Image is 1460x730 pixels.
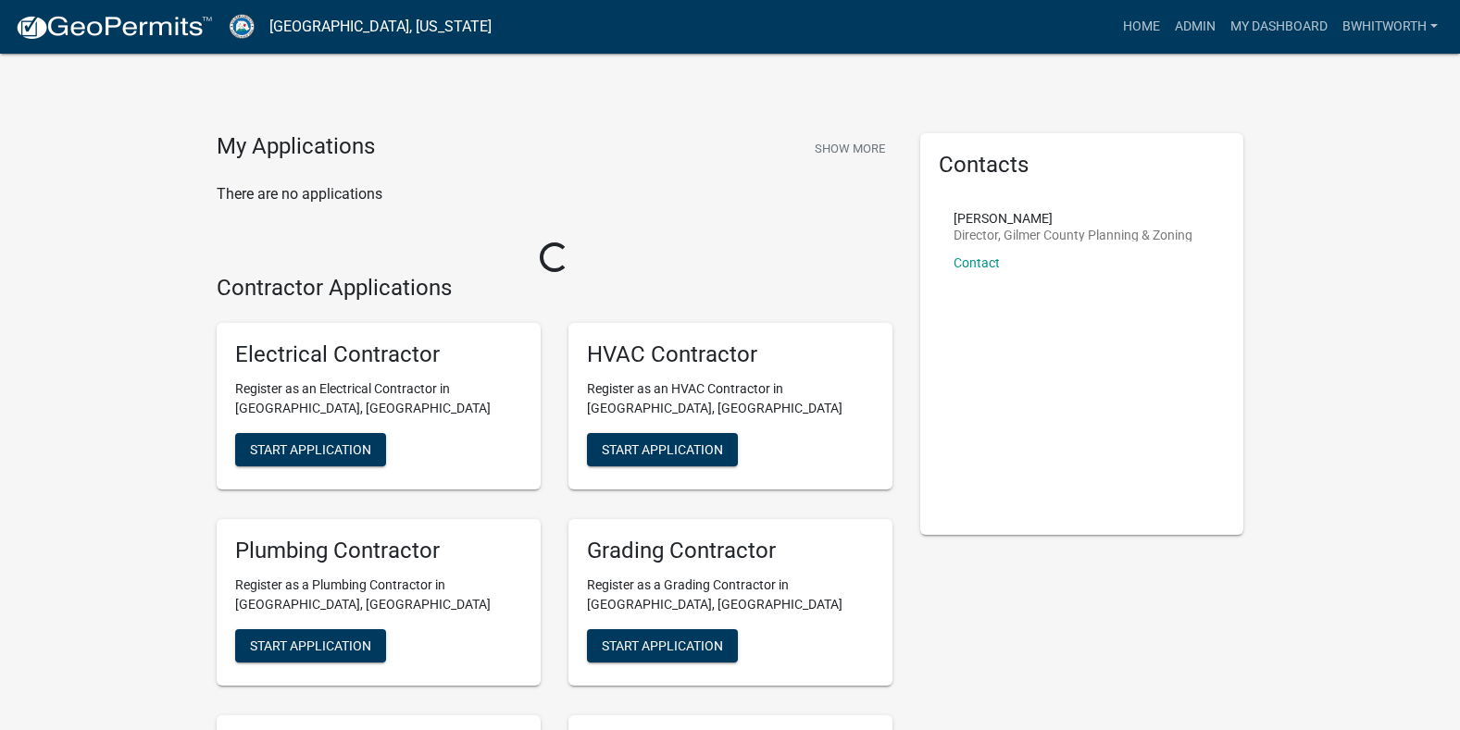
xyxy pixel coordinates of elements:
h5: Plumbing Contractor [235,538,522,564]
a: Admin [1167,9,1223,44]
button: Start Application [587,629,738,662]
a: [GEOGRAPHIC_DATA], [US_STATE] [269,11,492,43]
button: Start Application [235,629,386,662]
h4: My Applications [217,133,375,161]
span: Start Application [602,442,723,457]
a: Home [1116,9,1167,44]
p: Director, Gilmer County Planning & Zoning [954,229,1192,241]
p: Register as a Plumbing Contractor in [GEOGRAPHIC_DATA], [GEOGRAPHIC_DATA] [235,575,522,614]
h4: Contractor Applications [217,275,892,302]
button: Start Application [587,433,738,466]
p: [PERSON_NAME] [954,212,1192,225]
button: Start Application [235,433,386,466]
h5: Electrical Contractor [235,341,522,368]
a: My Dashboard [1223,9,1335,44]
a: Contact [954,255,1000,270]
h5: HVAC Contractor [587,341,874,368]
p: Register as a Grading Contractor in [GEOGRAPHIC_DATA], [GEOGRAPHIC_DATA] [587,575,874,614]
span: Start Application [250,442,371,457]
h5: Grading Contractor [587,538,874,564]
button: Show More [807,133,892,164]
h5: Contacts [939,152,1226,179]
a: BWhitworth [1335,9,1445,44]
span: Start Application [602,637,723,652]
p: Register as an Electrical Contractor in [GEOGRAPHIC_DATA], [GEOGRAPHIC_DATA] [235,379,522,418]
span: Start Application [250,637,371,652]
img: Gilmer County, Georgia [228,14,255,39]
p: There are no applications [217,183,892,205]
p: Register as an HVAC Contractor in [GEOGRAPHIC_DATA], [GEOGRAPHIC_DATA] [587,379,874,418]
